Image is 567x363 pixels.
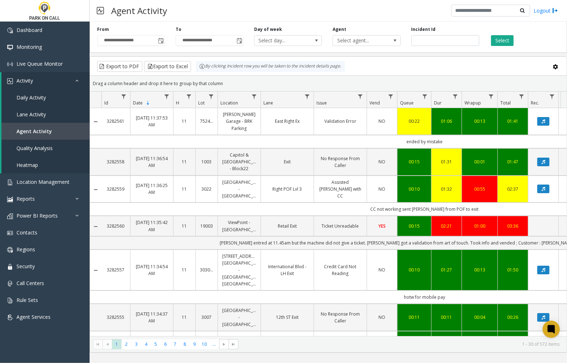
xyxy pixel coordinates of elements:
[16,60,63,67] span: Live Queue Monitor
[145,100,151,106] span: Sortable
[1,106,90,123] a: Lane Activity
[402,186,427,192] div: 00:10
[161,339,170,349] span: Page 6
[106,223,126,229] a: 3282560
[180,339,190,349] span: Page 8
[379,118,386,124] span: NO
[97,61,142,72] button: Export to PDF
[7,298,13,303] img: 'icon'
[90,77,567,90] div: Drag a column header and drop it here to group by that column
[316,100,327,106] span: Issue
[176,100,179,106] span: H
[402,158,427,165] a: 00:15
[379,314,386,320] span: NO
[16,212,58,219] span: Power BI Reports
[436,223,457,229] a: 02:21
[106,314,126,321] a: 3282555
[7,45,13,50] img: 'icon'
[90,224,101,229] a: Collapse Details
[534,7,558,14] a: Logout
[16,162,38,168] span: Heatmap
[200,158,213,165] a: 1003
[178,223,191,229] a: 11
[141,339,151,349] span: Page 4
[436,158,457,165] div: 01:31
[1,72,90,89] a: Activity
[265,118,309,125] a: East Right Ex
[196,61,345,72] div: By clicking Incident row you will be taken to the incident details page.
[265,263,309,277] a: International Blvd - LH Exit
[370,100,380,106] span: Vend
[104,100,108,106] span: Id
[106,118,126,125] a: 3282561
[434,100,442,106] span: Dur
[402,223,427,229] a: 00:15
[16,111,46,118] span: Lane Activity
[178,314,191,321] a: 11
[108,2,171,19] h3: Agent Activity
[1,123,90,140] a: Agent Activity
[517,92,526,101] a: Total Filter Menu
[486,92,496,101] a: Wrapup Filter Menu
[229,339,238,349] span: Go to the last page
[502,266,524,273] a: 01:50
[254,36,308,46] span: Select day...
[106,186,126,192] a: 3282559
[178,158,191,165] a: 11
[7,196,13,202] img: 'icon'
[436,118,457,125] a: 01:06
[16,229,37,236] span: Contacts
[333,26,346,33] label: Agent
[7,28,13,33] img: 'icon'
[200,339,209,349] span: Page 10
[265,334,309,355] a: EX801 - [GEOGRAPHIC_DATA] Exit
[112,339,121,349] span: Page 1
[209,339,219,349] span: Page 11
[135,115,169,128] a: [DATE] 11:37:53 AM
[16,27,42,33] span: Dashboard
[16,313,51,320] span: Agent Services
[318,155,362,169] a: No Response From Caller
[106,158,126,165] a: 3282558
[7,247,13,253] img: 'icon'
[318,223,362,229] a: Ticket Unreadable
[220,100,238,106] span: Location
[200,266,213,273] a: 303032
[318,263,362,277] a: Credit Card Not Reading
[1,89,90,106] a: Daily Activity
[491,35,514,46] button: Select
[249,92,259,101] a: Location Filter Menu
[144,61,191,72] button: Export to Excel
[16,145,53,152] span: Quality Analysis
[436,266,457,273] div: 01:27
[466,314,493,321] a: 00:04
[178,266,191,273] a: 11
[451,92,460,101] a: Dur Filter Menu
[135,182,169,196] a: [DATE] 11:36:25 AM
[200,314,213,321] a: 3007
[265,223,309,229] a: Retail Exit
[162,92,172,101] a: Date Filter Menu
[402,314,427,321] a: 00:11
[464,100,481,106] span: Wrapup
[16,246,35,253] span: Regions
[7,264,13,270] img: 'icon'
[7,230,13,236] img: 'icon'
[222,253,256,287] a: [STREET_ADDRESS][GEOGRAPHIC_DATA] - [GEOGRAPHIC_DATA] [GEOGRAPHIC_DATA]
[235,36,243,46] span: Toggle popup
[1,140,90,157] a: Quality Analysis
[16,280,44,287] span: Call Centers
[178,118,191,125] a: 11
[402,266,427,273] div: 00:10
[552,7,558,14] img: logout
[302,92,312,101] a: Lane Filter Menu
[219,339,229,349] span: Go to the next page
[178,186,191,192] a: 11
[466,158,493,165] div: 00:01
[16,128,52,135] span: Agent Activity
[318,311,362,324] a: No Response From Caller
